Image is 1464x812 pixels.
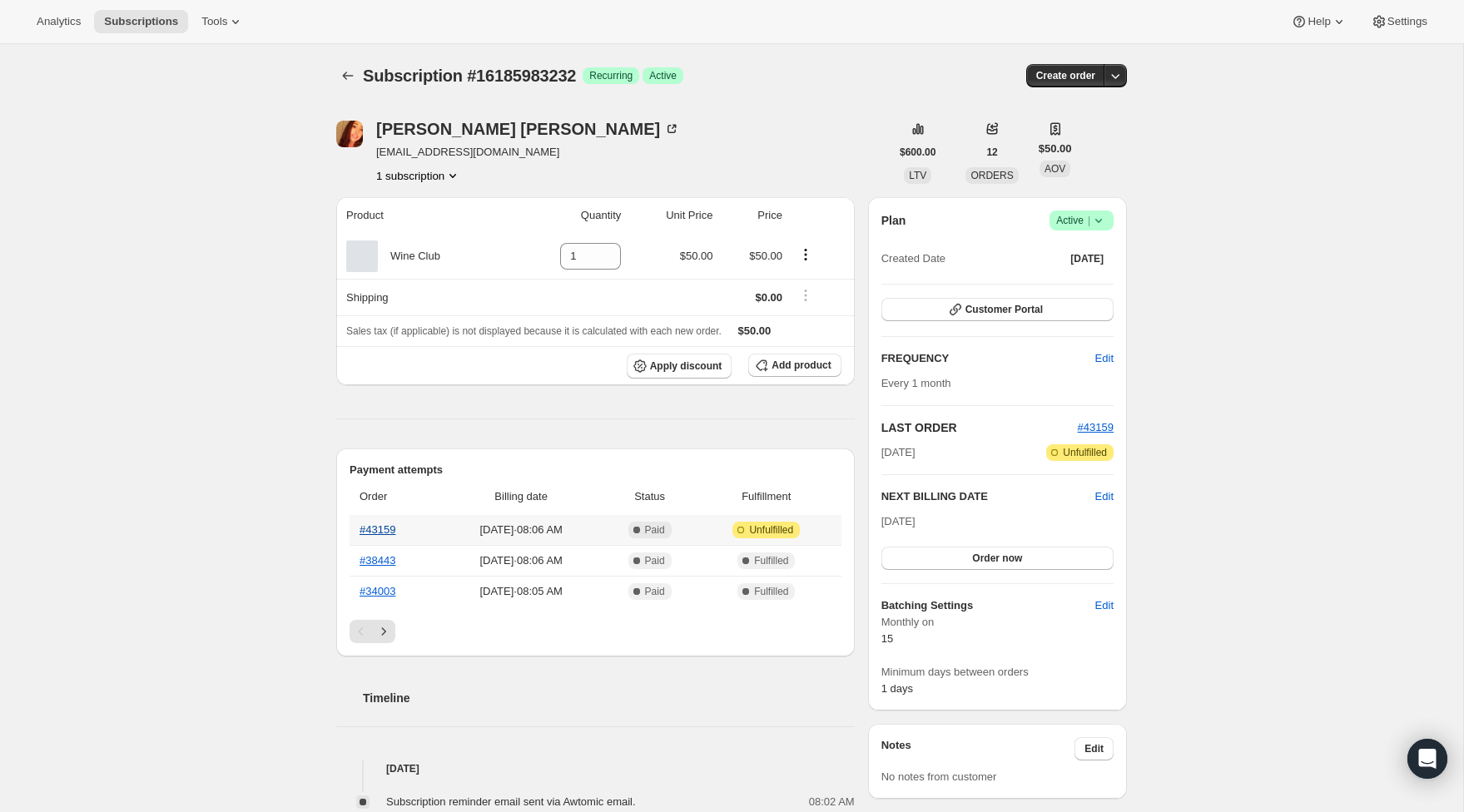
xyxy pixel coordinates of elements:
span: 12 [986,146,997,159]
div: [PERSON_NAME] [PERSON_NAME] [376,121,680,137]
h4: [DATE] [336,760,855,777]
span: [EMAIL_ADDRESS][DOMAIN_NAME] [376,144,680,161]
span: Minimum days between orders [881,664,1114,681]
button: Tools [191,10,254,33]
span: LTV [909,170,926,181]
span: $50.00 [1039,141,1072,157]
span: Every 1 month [881,377,951,389]
span: Add product [772,359,831,372]
span: [DATE] [881,444,916,461]
button: Customer Portal [881,298,1114,321]
span: Edit [1095,597,1114,614]
span: $50.00 [738,324,772,337]
button: 12 [976,141,1007,164]
span: Help [1308,15,1330,28]
span: 1 days [881,682,913,695]
span: | [1088,214,1090,227]
button: Edit [1085,345,1124,372]
h6: Batching Settings [881,597,1095,614]
span: Sales tax (if applicable) is not displayed because it is calculated with each new order. [346,325,722,337]
span: Paid [645,523,665,537]
span: Subscriptions [104,15,178,28]
span: 08:02 AM [809,794,855,810]
span: ORDERS [970,170,1013,181]
span: $600.00 [900,146,935,159]
button: Subscriptions [336,64,360,87]
span: Fulfilled [754,554,788,567]
span: Edit [1095,350,1114,367]
nav: Pagination [350,620,841,643]
a: #43159 [1078,421,1114,433]
h2: Timeline [363,690,855,706]
span: Status [608,488,692,505]
button: Settings [1361,10,1437,33]
span: Fulfilled [754,585,788,598]
h2: Plan [881,212,906,229]
a: #43159 [360,523,395,536]
span: Edit [1084,742,1104,755]
div: Open Intercom Messenger [1407,739,1447,779]
span: [DATE] · 08:06 AM [444,522,598,538]
button: Create order [1026,64,1105,87]
span: Subscription reminder email sent via Awtomic email. [386,795,636,808]
th: Shipping [336,279,512,315]
th: Quantity [512,197,626,234]
span: Active [649,69,677,82]
span: [DATE] [1070,252,1104,265]
button: #43159 [1078,419,1114,436]
span: Unfulfilled [749,523,793,537]
span: Subscription #16185983232 [363,67,576,85]
button: Edit [1095,488,1114,505]
span: 15 [881,632,893,645]
button: Next [372,620,395,643]
button: Product actions [376,167,461,184]
span: Settings [1387,15,1427,28]
h2: Payment attempts [350,462,841,478]
span: Tools [201,15,227,28]
span: Create order [1036,69,1095,82]
th: Product [336,197,512,234]
span: $50.00 [680,250,713,262]
span: Monthly on [881,614,1114,631]
span: Paid [645,585,665,598]
span: Apply discount [650,359,722,373]
h3: Notes [881,737,1075,760]
a: #38443 [360,554,395,567]
span: Active [1056,212,1107,229]
span: Created Date [881,250,945,267]
button: Shipping actions [792,286,819,304]
h2: FREQUENCY [881,350,1095,367]
span: Analytics [37,15,81,28]
span: Order now [972,552,1022,565]
button: Edit [1085,592,1124,619]
span: AOV [1045,163,1065,175]
span: Fulfillment [702,488,831,505]
span: [DATE] · 08:05 AM [444,583,598,600]
span: $0.00 [755,291,782,304]
span: [DATE] [881,515,916,527]
h2: NEXT BILLING DATE [881,488,1095,505]
button: Subscriptions [94,10,188,33]
button: $600.00 [890,141,945,164]
a: #34003 [360,585,395,597]
span: [DATE] · 08:06 AM [444,552,598,569]
span: Unfulfilled [1063,446,1107,459]
button: Apply discount [627,354,732,379]
h2: LAST ORDER [881,419,1078,436]
span: Recurring [589,69,633,82]
button: Analytics [27,10,91,33]
button: [DATE] [1060,247,1114,270]
span: No notes from customer [881,770,997,783]
span: Paid [645,554,665,567]
span: Billing date [444,488,598,505]
th: Price [718,197,787,234]
div: Wine Club [378,248,440,265]
button: Order now [881,547,1114,570]
button: Product actions [792,245,819,264]
span: $50.00 [749,250,782,262]
span: Customer Portal [965,303,1043,316]
span: Madeleine Kim [336,121,363,147]
button: Edit [1074,737,1114,760]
